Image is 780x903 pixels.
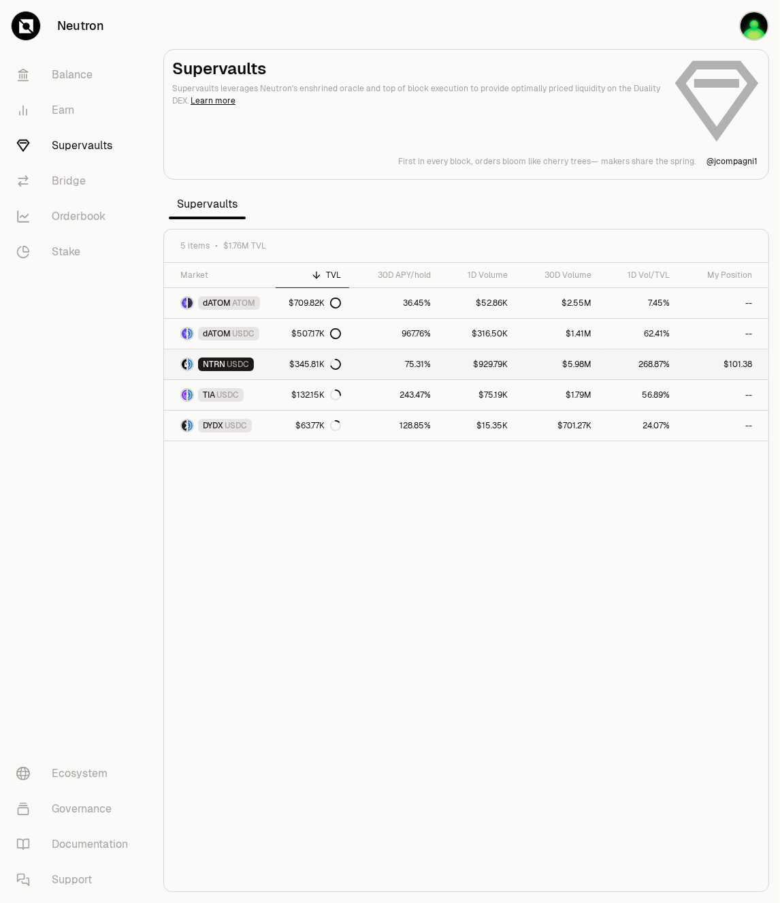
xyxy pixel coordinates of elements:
[516,288,600,318] a: $2.55M
[232,298,255,308] span: ATOM
[180,240,210,251] span: 5 items
[516,380,600,410] a: $1.79M
[600,349,679,379] a: 268.87%
[600,411,679,441] a: 24.07%
[164,411,276,441] a: DYDX LogoUSDC LogoDYDXUSDC
[608,270,670,281] div: 1D Vol/TVL
[172,82,662,107] p: Supervaults leverages Neutron's enshrined oracle and top of block execution to provide optimally ...
[164,380,276,410] a: TIA LogoUSDC LogoTIAUSDC
[678,380,768,410] a: --
[203,298,231,308] span: dATOM
[276,288,349,318] a: $709.82K
[678,288,768,318] a: --
[678,319,768,349] a: --
[439,349,515,379] a: $929.79K
[5,791,147,827] a: Governance
[203,328,231,339] span: dATOM
[398,156,696,167] a: First in every block,orders bloom like cherry trees—makers share the spring.
[203,390,215,400] span: TIA
[182,328,186,339] img: dATOM Logo
[182,420,186,431] img: DYDX Logo
[447,270,507,281] div: 1D Volume
[5,93,147,128] a: Earn
[601,156,696,167] p: makers share the spring.
[203,420,223,431] span: DYDX
[232,328,255,339] span: USDC
[276,349,349,379] a: $345.81K
[439,319,515,349] a: $316.50K
[5,128,147,163] a: Supervaults
[439,380,515,410] a: $75.19K
[357,270,432,281] div: 30D APY/hold
[284,270,341,281] div: TVL
[516,411,600,441] a: $701.27K
[289,359,341,370] div: $345.81K
[188,359,193,370] img: USDC Logo
[188,298,193,308] img: ATOM Logo
[5,862,147,898] a: Support
[223,240,266,251] span: $1.76M TVL
[5,199,147,234] a: Orderbook
[276,319,349,349] a: $507.17K
[349,380,440,410] a: 243.47%
[5,234,147,270] a: Stake
[439,288,515,318] a: $52.86K
[678,411,768,441] a: --
[349,411,440,441] a: 128.85%
[398,156,472,167] p: First in every block,
[216,390,239,400] span: USDC
[5,163,147,199] a: Bridge
[164,319,276,349] a: dATOM LogoUSDC LogodATOMUSDC
[182,298,186,308] img: dATOM Logo
[203,359,225,370] span: NTRN
[164,288,276,318] a: dATOM LogoATOM LogodATOMATOM
[706,156,758,167] p: @ jcompagni1
[706,156,758,167] a: @jcompagni1
[349,319,440,349] a: 967.76%
[524,270,591,281] div: 30D Volume
[276,411,349,441] a: $63.77K
[172,58,662,80] h2: Supervaults
[182,390,186,400] img: TIA Logo
[291,328,341,339] div: $507.17K
[686,270,752,281] div: My Position
[600,288,679,318] a: 7.45%
[600,380,679,410] a: 56.89%
[739,11,769,41] img: ledger
[180,270,267,281] div: Market
[276,380,349,410] a: $132.15K
[295,420,341,431] div: $63.77K
[188,328,193,339] img: USDC Logo
[5,827,147,862] a: Documentation
[349,288,440,318] a: 36.45%
[678,349,768,379] a: $101.38
[5,756,147,791] a: Ecosystem
[516,319,600,349] a: $1.41M
[164,349,276,379] a: NTRN LogoUSDC LogoNTRNUSDC
[475,156,598,167] p: orders bloom like cherry trees—
[291,390,341,400] div: $132.15K
[182,359,186,370] img: NTRN Logo
[5,57,147,93] a: Balance
[227,359,249,370] span: USDC
[188,420,193,431] img: USDC Logo
[349,349,440,379] a: 75.31%
[289,298,341,308] div: $709.82K
[600,319,679,349] a: 62.41%
[191,95,235,106] a: Learn more
[169,191,246,218] span: Supervaults
[516,349,600,379] a: $5.98M
[225,420,247,431] span: USDC
[439,411,515,441] a: $15.35K
[188,390,193,400] img: USDC Logo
